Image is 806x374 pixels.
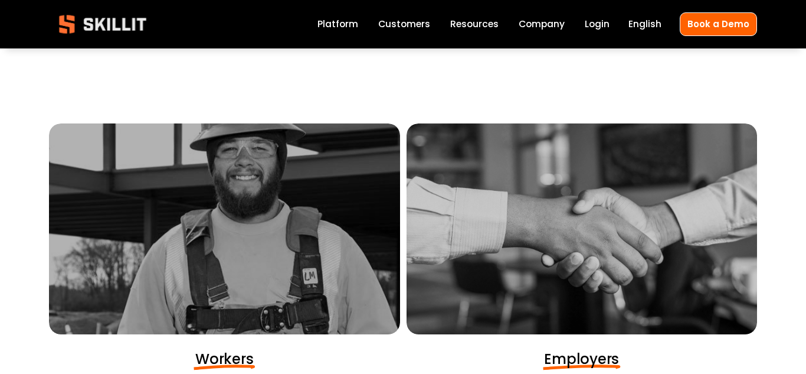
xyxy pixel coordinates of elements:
div: language picker [628,17,661,32]
span: English [628,17,661,31]
img: Skillit [49,6,156,42]
a: Company [519,17,565,32]
a: folder dropdown [450,17,499,32]
a: Login [585,17,610,32]
span: Employers [544,349,619,369]
a: Book a Demo [680,12,757,35]
span: Resources [450,17,499,31]
a: Customers [378,17,430,32]
span: Workers [195,349,253,369]
a: Platform [317,17,358,32]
